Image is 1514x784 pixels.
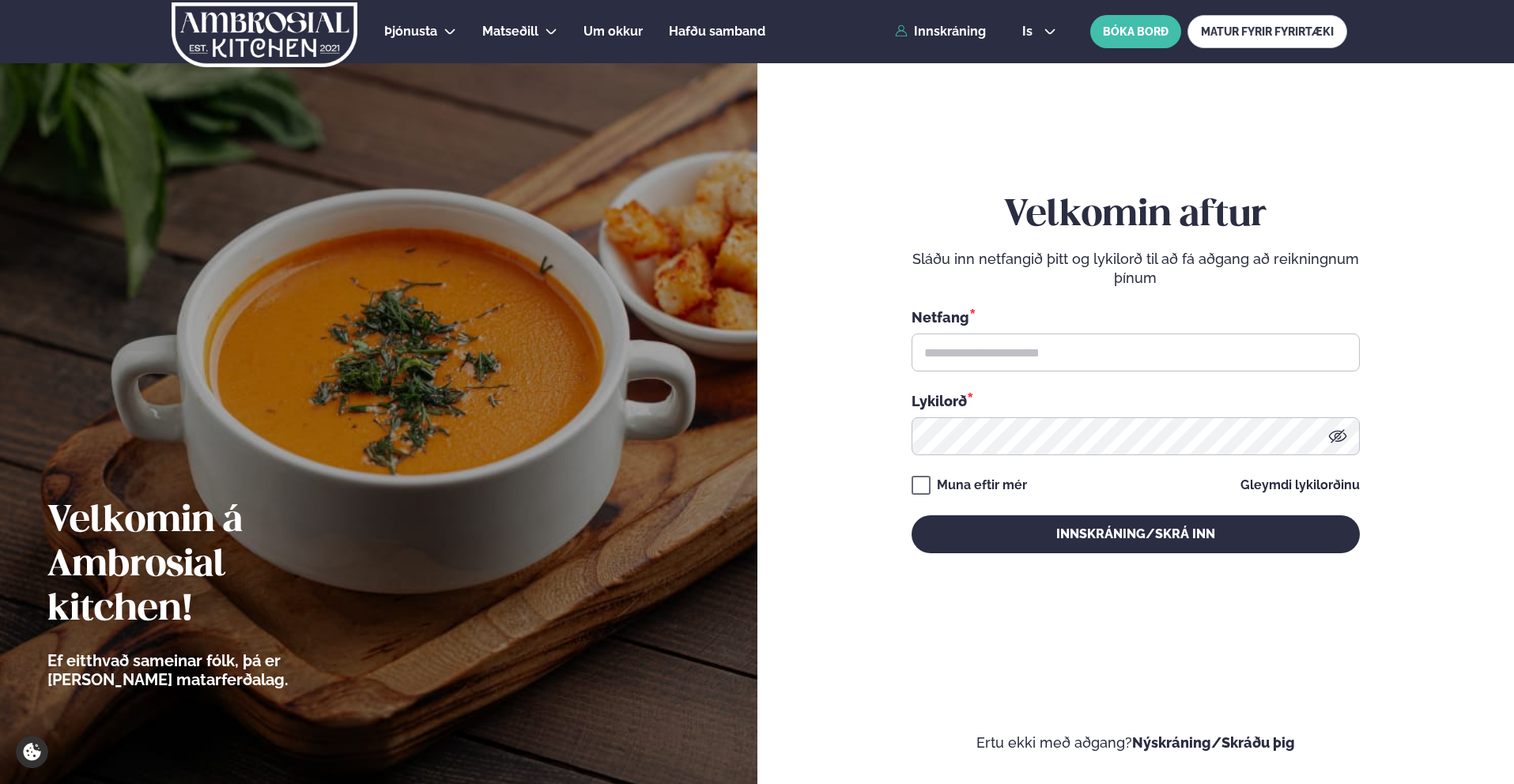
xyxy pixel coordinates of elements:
[669,24,765,39] span: Hafðu samband
[482,22,538,41] a: Matseðill
[1132,734,1295,751] a: Nýskráning/Skráðu þig
[482,24,538,39] span: Matseðill
[16,736,48,768] a: Cookie settings
[912,307,1360,327] div: Netfang
[805,733,1467,752] p: Ertu ekki með aðgang?
[47,499,376,632] h2: Velkomin á Ambrosial kitchen!
[1187,15,1347,48] a: MATUR FYRIR FYRIRTÆKI
[1240,479,1360,492] a: Gleymdi lykilorðinu
[384,22,437,41] a: Þjónusta
[1010,25,1069,38] button: is
[384,24,437,39] span: Þjónusta
[583,24,643,39] span: Um okkur
[1090,15,1181,48] button: BÓKA BORÐ
[47,651,376,689] p: Ef eitthvað sameinar fólk, þá er [PERSON_NAME] matarferðalag.
[912,250,1360,288] p: Sláðu inn netfangið þitt og lykilorð til að fá aðgang að reikningnum þínum
[669,22,765,41] a: Hafðu samband
[170,2,359,67] img: logo
[912,390,1360,411] div: Lykilorð
[912,194,1360,238] h2: Velkomin aftur
[583,22,643,41] a: Um okkur
[1022,25,1037,38] span: is
[912,515,1360,553] button: Innskráning/Skrá inn
[895,24,986,39] a: Innskráning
